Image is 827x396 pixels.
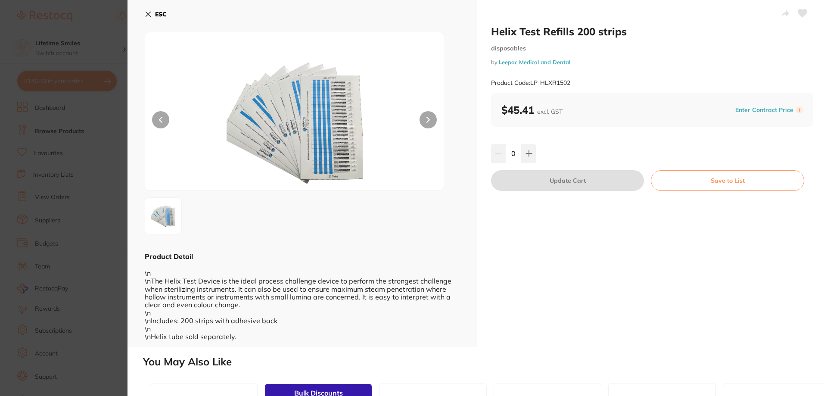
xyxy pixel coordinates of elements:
[733,106,796,114] button: Enter Contract Price
[651,170,804,191] button: Save to List
[491,170,644,191] button: Update Cart
[145,7,167,22] button: ESC
[537,108,563,115] span: excl. GST
[491,25,813,38] h2: Helix Test Refills 200 strips
[491,45,813,52] small: disposables
[148,200,179,231] img: Zw
[205,54,384,190] img: Zw
[155,10,167,18] b: ESC
[145,261,460,340] div: \n \nThe Helix Test Device is the ideal process challenge device to perform the strongest challen...
[501,103,563,116] b: $45.41
[499,59,570,65] a: Leepac Medical and Dental
[143,356,824,368] h2: You May Also Like
[491,59,813,65] small: by
[796,106,803,113] label: i
[145,252,193,261] b: Product Detail
[491,79,570,87] small: Product Code: LP_HLXR1502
